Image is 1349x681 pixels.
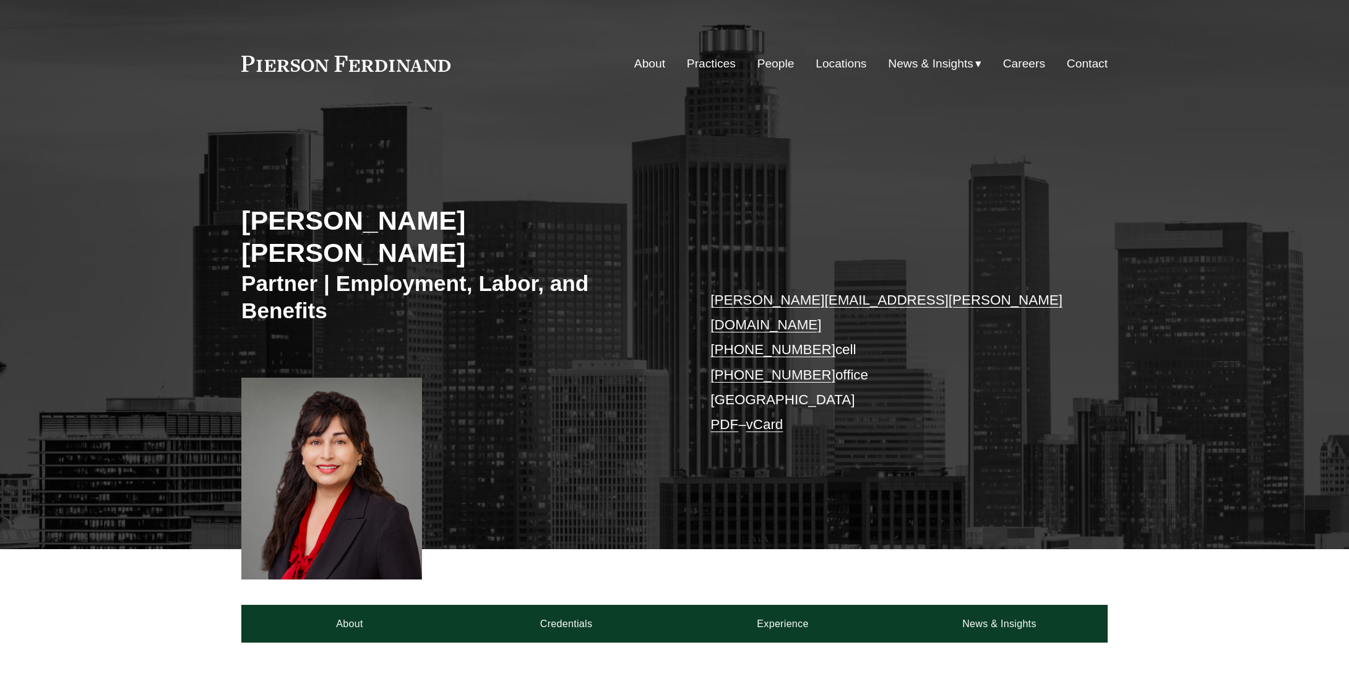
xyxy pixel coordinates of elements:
a: Careers [1003,52,1045,76]
a: PDF [710,417,738,432]
a: People [757,52,795,76]
span: News & Insights [888,53,973,75]
a: [PHONE_NUMBER] [710,342,835,357]
a: [PERSON_NAME][EMAIL_ADDRESS][PERSON_NAME][DOMAIN_NAME] [710,292,1062,332]
a: Locations [816,52,866,76]
a: About [634,52,665,76]
a: News & Insights [891,605,1108,642]
a: About [241,605,458,642]
a: folder dropdown [888,52,981,76]
a: Contact [1067,52,1108,76]
h2: [PERSON_NAME] [PERSON_NAME] [241,204,674,269]
a: vCard [746,417,783,432]
a: Practices [687,52,736,76]
p: cell office [GEOGRAPHIC_DATA] – [710,288,1071,438]
a: [PHONE_NUMBER] [710,367,835,383]
h3: Partner | Employment, Labor, and Benefits [241,270,674,324]
a: Experience [674,605,891,642]
a: Credentials [458,605,674,642]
